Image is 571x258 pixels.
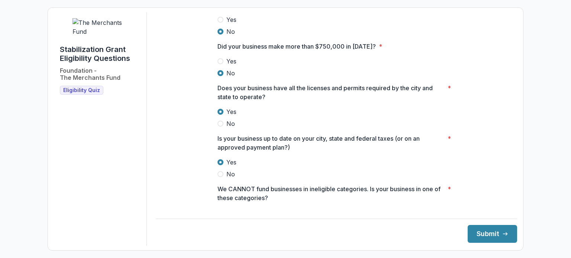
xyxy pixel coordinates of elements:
span: Yes [226,15,236,24]
span: Yes [226,57,236,66]
span: No [226,170,235,179]
span: Yes [226,158,236,167]
p: We CANNOT fund businesses in ineligible categories. Is your business in one of these categories? [217,184,445,202]
span: Eligibility Quiz [63,87,100,94]
span: No [226,27,235,36]
h1: Stabilization Grant Eligibility Questions [60,45,141,63]
p: Did your business make more than $750,000 in [DATE]? [217,42,376,51]
img: The Merchants Fund [72,18,128,36]
p: Does your business have all the licenses and permits required by the city and state to operate? [217,84,445,101]
span: No [226,119,235,128]
p: Is your business up to date on your city, state and federal taxes (or on an approved payment plan?) [217,134,445,152]
span: Yes [226,107,236,116]
h2: Foundation - The Merchants Fund [60,67,120,81]
button: Submit [468,225,517,243]
span: No [226,69,235,78]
